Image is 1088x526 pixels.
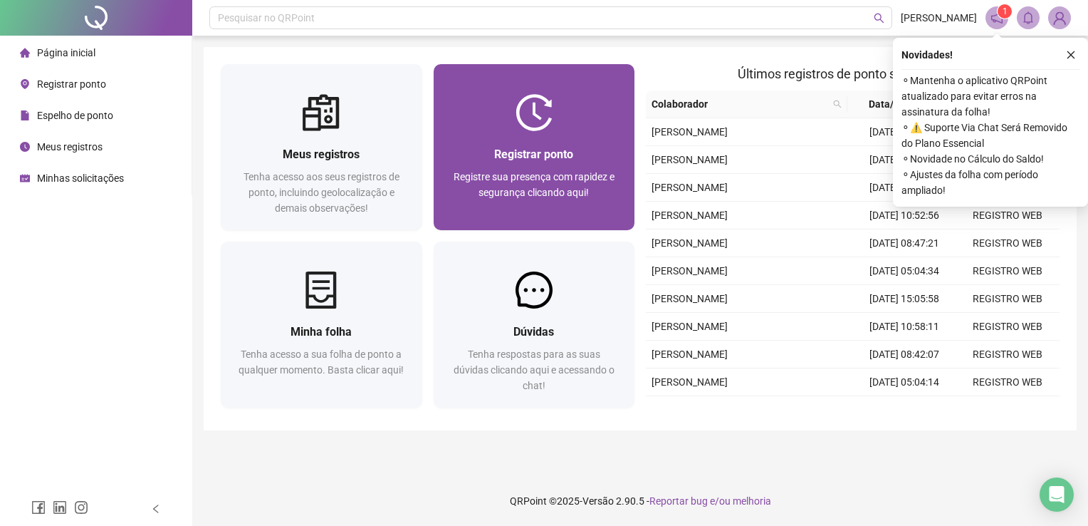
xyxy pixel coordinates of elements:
[582,495,614,507] span: Versão
[956,230,1060,257] td: REGISTRO WEB
[901,73,1079,120] span: ⚬ Mantenha o aplicativo QRPoint atualizado para evitar erros na assinatura da folha!
[244,171,399,214] span: Tenha acesso aos seus registros de ponto, incluindo geolocalização e demais observações!
[37,141,103,153] span: Meus registros
[847,91,948,118] th: Data/Hora
[998,4,1012,19] sup: 1
[513,325,554,339] span: Dúvidas
[901,47,953,63] span: Novidades !
[20,142,30,152] span: clock-circle
[853,146,956,174] td: [DATE] 08:21:25
[652,293,728,304] span: [PERSON_NAME]
[853,202,956,230] td: [DATE] 10:52:56
[74,500,88,515] span: instagram
[853,174,956,202] td: [DATE] 14:30:08
[151,504,161,514] span: left
[874,13,884,24] span: search
[830,93,844,115] span: search
[20,48,30,58] span: home
[652,154,728,165] span: [PERSON_NAME]
[1040,478,1074,512] div: Open Intercom Messenger
[192,476,1088,526] footer: QRPoint © 2025 - 2.90.5 -
[291,325,352,339] span: Minha folha
[901,167,1079,198] span: ⚬ Ajustes da folha com período ampliado!
[652,265,728,277] span: [PERSON_NAME]
[853,230,956,257] td: [DATE] 08:47:21
[1049,7,1070,29] img: 87183
[956,368,1060,396] td: REGISTRO WEB
[652,96,827,112] span: Colaborador
[434,242,635,408] a: DúvidasTenha respostas para as suas dúvidas clicando aqui e acessando o chat!
[31,500,46,515] span: facebook
[853,96,931,112] span: Data/Hora
[434,64,635,230] a: Registrar pontoRegistre sua presença com rapidez e segurança clicando aqui!
[956,341,1060,368] td: REGISTRO WEB
[1066,50,1076,60] span: close
[853,368,956,396] td: [DATE] 05:04:14
[853,396,956,424] td: [DATE] 00:37:32
[956,202,1060,230] td: REGISTRO WEB
[901,151,1079,167] span: ⚬ Novidade no Cálculo do Saldo!
[37,47,95,58] span: Página inicial
[853,257,956,285] td: [DATE] 05:04:34
[239,349,404,376] span: Tenha acesso a sua folha de ponto a qualquer momento. Basta clicar aqui!
[37,110,113,121] span: Espelho de ponto
[20,110,30,120] span: file
[454,171,614,198] span: Registre sua presença com rapidez e segurança clicando aqui!
[901,10,977,26] span: [PERSON_NAME]
[494,148,573,161] span: Registrar ponto
[652,182,728,193] span: [PERSON_NAME]
[853,285,956,313] td: [DATE] 15:05:58
[956,285,1060,313] td: REGISTRO WEB
[20,79,30,89] span: environment
[652,349,728,360] span: [PERSON_NAME]
[37,172,124,184] span: Minhas solicitações
[853,341,956,368] td: [DATE] 08:42:07
[990,11,1003,24] span: notification
[853,118,956,146] td: [DATE] 12:02:49
[1022,11,1035,24] span: bell
[956,313,1060,341] td: REGISTRO WEB
[956,257,1060,285] td: REGISTRO WEB
[738,66,968,81] span: Últimos registros de ponto sincronizados
[853,313,956,341] td: [DATE] 10:58:11
[37,78,106,90] span: Registrar ponto
[901,120,1079,151] span: ⚬ ⚠️ Suporte Via Chat Será Removido do Plano Essencial
[652,237,728,249] span: [PERSON_NAME]
[652,126,728,138] span: [PERSON_NAME]
[1003,6,1008,16] span: 1
[652,376,728,388] span: [PERSON_NAME]
[53,500,67,515] span: linkedin
[454,349,614,391] span: Tenha respostas para as suas dúvidas clicando aqui e acessando o chat!
[283,148,360,161] span: Meus registros
[20,173,30,183] span: schedule
[833,100,842,108] span: search
[652,321,728,332] span: [PERSON_NAME]
[652,210,728,221] span: [PERSON_NAME]
[956,396,1060,424] td: REGISTRO WEB
[221,64,422,230] a: Meus registrosTenha acesso aos seus registros de ponto, incluindo geolocalização e demais observa...
[649,495,771,507] span: Reportar bug e/ou melhoria
[221,242,422,408] a: Minha folhaTenha acesso a sua folha de ponto a qualquer momento. Basta clicar aqui!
